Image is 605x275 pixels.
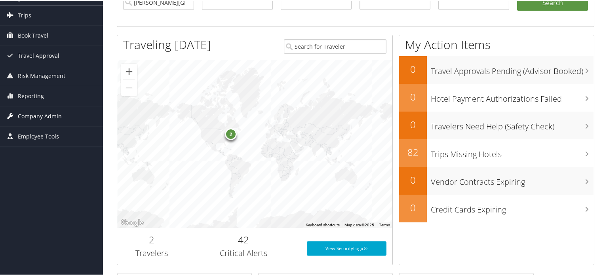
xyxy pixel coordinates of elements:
[18,106,62,125] span: Company Admin
[399,36,594,52] h1: My Action Items
[344,222,374,226] span: Map data ©2025
[284,38,387,53] input: Search for Traveler
[18,45,59,65] span: Travel Approval
[192,247,295,258] h3: Critical Alerts
[18,126,59,146] span: Employee Tools
[399,194,594,222] a: 0Credit Cards Expiring
[399,200,427,214] h2: 0
[431,89,594,104] h3: Hotel Payment Authorizations Failed
[18,85,44,105] span: Reporting
[399,83,594,111] a: 0Hotel Payment Authorizations Failed
[399,62,427,75] h2: 0
[18,25,48,45] span: Book Travel
[18,5,31,25] span: Trips
[399,138,594,166] a: 82Trips Missing Hotels
[399,166,594,194] a: 0Vendor Contracts Expiring
[399,145,427,158] h2: 82
[123,36,211,52] h1: Traveling [DATE]
[399,117,427,131] h2: 0
[431,172,594,187] h3: Vendor Contracts Expiring
[18,65,65,85] span: Risk Management
[399,55,594,83] a: 0Travel Approvals Pending (Advisor Booked)
[431,144,594,159] h3: Trips Missing Hotels
[306,222,340,227] button: Keyboard shortcuts
[431,61,594,76] h3: Travel Approvals Pending (Advisor Booked)
[399,111,594,138] a: 0Travelers Need Help (Safety Check)
[431,199,594,214] h3: Credit Cards Expiring
[123,232,180,246] h2: 2
[225,127,237,139] div: 2
[121,79,137,95] button: Zoom out
[399,173,427,186] h2: 0
[119,217,145,227] img: Google
[379,222,390,226] a: Terms (opens in new tab)
[431,116,594,131] h3: Travelers Need Help (Safety Check)
[192,232,295,246] h2: 42
[119,217,145,227] a: Open this area in Google Maps (opens a new window)
[307,241,387,255] a: View SecurityLogic®
[121,63,137,79] button: Zoom in
[399,89,427,103] h2: 0
[123,247,180,258] h3: Travelers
